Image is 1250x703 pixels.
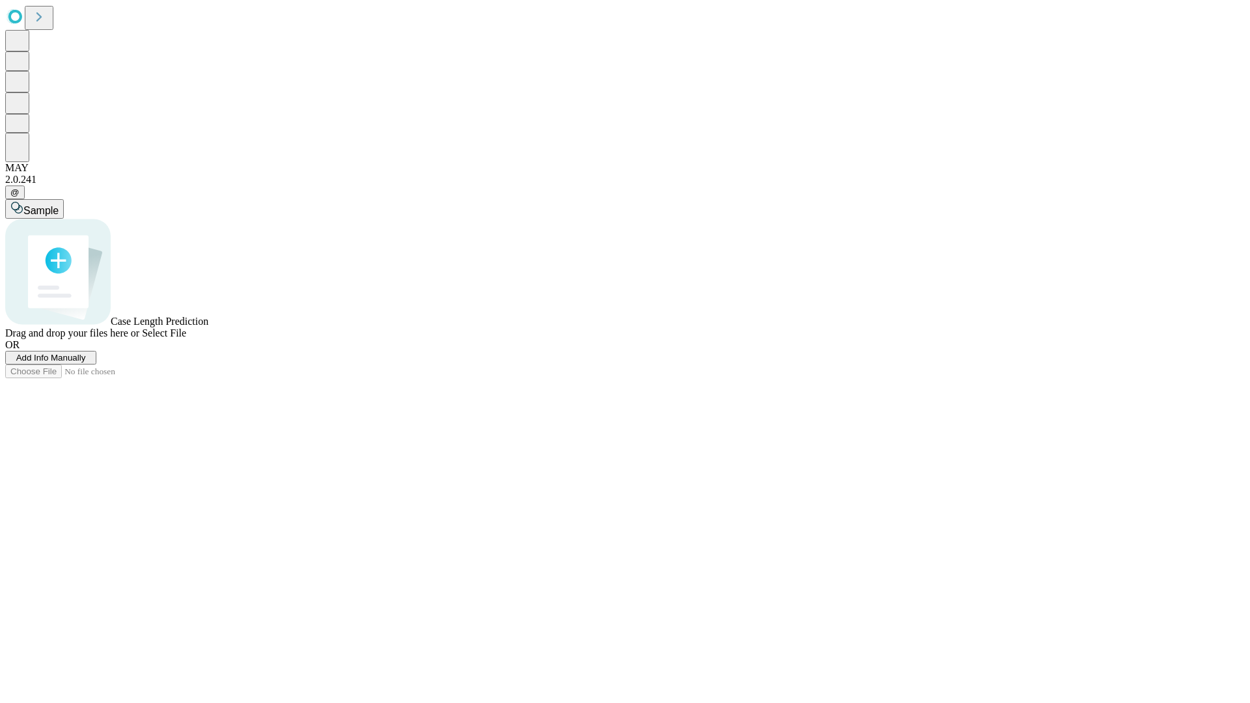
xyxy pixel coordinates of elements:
div: MAY [5,162,1245,174]
span: Drag and drop your files here or [5,327,139,338]
span: @ [10,187,20,197]
span: Select File [142,327,186,338]
button: Sample [5,199,64,219]
span: Add Info Manually [16,353,86,363]
button: Add Info Manually [5,351,96,365]
span: Case Length Prediction [111,316,208,327]
span: Sample [23,205,59,216]
span: OR [5,339,20,350]
div: 2.0.241 [5,174,1245,186]
button: @ [5,186,25,199]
